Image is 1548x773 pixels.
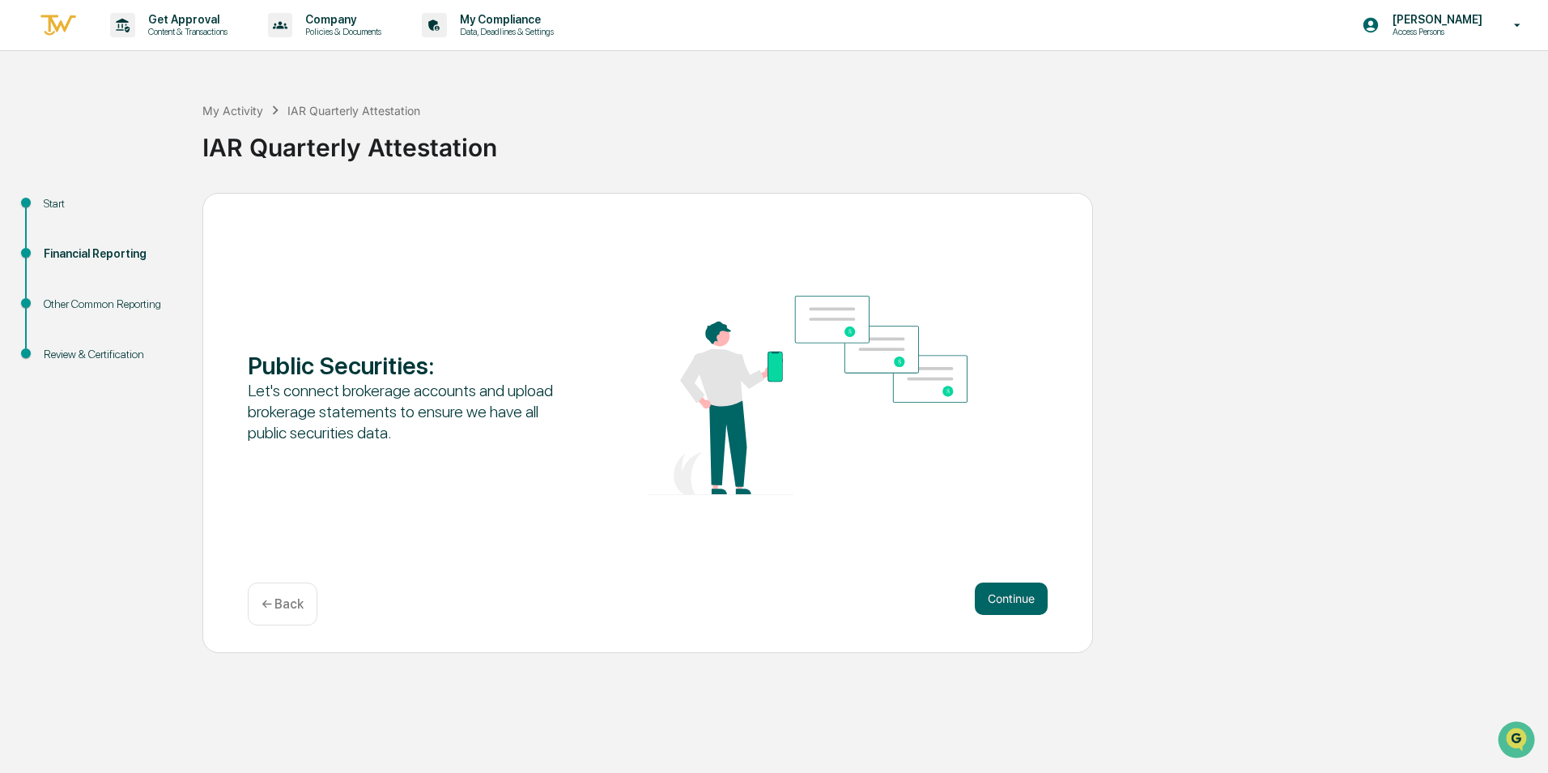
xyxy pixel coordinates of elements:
[44,195,176,212] div: Start
[10,228,108,258] a: 🔎Data Lookup
[134,204,201,220] span: Attestations
[55,140,205,153] div: We're available if you need us!
[262,596,304,612] p: ← Back
[16,124,45,153] img: 1746055101610-c473b297-6a78-478c-a979-82029cc54cd1
[161,275,196,287] span: Pylon
[202,120,1540,162] div: IAR Quarterly Attestation
[16,34,295,60] p: How can we help?
[292,26,389,37] p: Policies & Documents
[32,235,102,251] span: Data Lookup
[55,124,266,140] div: Start new chat
[135,26,236,37] p: Content & Transactions
[111,198,207,227] a: 🗄️Attestations
[44,246,176,263] div: Financial Reporting
[44,296,176,313] div: Other Common Reporting
[292,13,389,26] p: Company
[16,206,29,219] div: 🖐️
[287,104,420,117] div: IAR Quarterly Attestation
[248,351,568,380] div: Public Securities :
[447,26,562,37] p: Data, Deadlines & Settings
[32,204,104,220] span: Preclearance
[135,13,236,26] p: Get Approval
[975,583,1048,615] button: Continue
[202,104,263,117] div: My Activity
[10,198,111,227] a: 🖐️Preclearance
[248,380,568,443] div: Let's connect brokerage accounts and upload brokerage statements to ensure we have all public sec...
[114,274,196,287] a: Powered byPylon
[447,13,562,26] p: My Compliance
[648,296,967,495] img: Public Securities
[1380,13,1491,26] p: [PERSON_NAME]
[1496,720,1540,763] iframe: Open customer support
[117,206,130,219] div: 🗄️
[16,237,29,250] div: 🔎
[39,12,78,39] img: logo
[44,346,176,363] div: Review & Certification
[1380,26,1491,37] p: Access Persons
[275,129,295,148] button: Start new chat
